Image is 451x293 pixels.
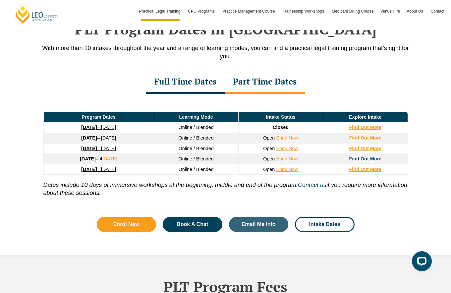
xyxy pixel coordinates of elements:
a: Medicare Billing Course [328,2,377,21]
a: Find Out More [349,135,382,141]
div: Full Time Dates [146,71,225,94]
a: [DATE]– [DATE] [81,125,116,130]
a: [DATE]– [DATE] [81,135,116,141]
a: [DATE] [102,156,117,161]
td: Program Dates [43,112,154,122]
div: Part Time Dates [225,71,305,94]
a: Find Out More [349,167,382,172]
a: Find Out More [349,146,382,151]
a: Enrol Now [276,156,298,161]
a: Email Me Info [229,217,289,232]
a: Contact us [298,182,326,188]
span: Closed [273,125,289,130]
span: Intake Dates [309,222,340,227]
span: Book A Chat [177,222,208,227]
a: Book A Chat [163,217,222,232]
a: Enrol Now [97,217,156,232]
strong: [DATE] [81,167,97,172]
p: With more than 10 intakes throughout the year and a range of learning modes, you can find a pract... [37,44,415,61]
h2: PLT Program Dates in [GEOGRAPHIC_DATA] [37,21,415,37]
span: Online / Blended [178,156,213,161]
span: Online / Blended [178,135,213,141]
a: [DATE]– [DATE] [81,146,116,151]
a: Practice Management Course [219,2,279,21]
span: Open [263,156,275,161]
a: Practical Legal Training [136,2,185,21]
a: Traineeship Workshops [279,2,328,21]
td: Learning Mode [154,112,238,122]
a: Intake Dates [295,217,355,232]
a: Enrol Now [276,146,298,151]
a: Contact [427,2,448,21]
span: Email Me Info [242,222,276,227]
span: Online / Blended [178,167,213,172]
span: Enrol Now [113,222,140,227]
span: Open [263,135,275,141]
strong: [DATE] [81,146,97,151]
a: Find Out More [349,156,382,161]
a: [PERSON_NAME] Centre for Law [15,5,59,24]
a: Find Out More [349,125,382,130]
td: Intake Status [238,112,323,122]
span: Open [263,146,275,151]
span: Online / Blended [178,146,213,151]
a: Venue Hire [377,2,403,21]
strong: [DATE] [81,135,97,141]
p: . if you require more information about these sessions. [43,175,408,197]
a: CPD Programs [185,2,219,21]
a: Enrol Now [276,167,298,172]
strong: [DATE] [80,156,96,161]
strong: [DATE] [81,125,97,130]
span: Online / Blended [178,125,213,130]
i: Dates include 10 days of immersive workshops at the beginning, middle and end of the program [43,182,296,188]
a: Enrol Now [276,135,298,141]
a: About Us [403,2,427,21]
td: Explore Intake [323,112,408,122]
iframe: LiveChat chat widget [407,249,434,276]
a: [DATE]– [DATE] [81,167,116,172]
span: Open [263,167,275,172]
a: [DATE]– 4 [80,156,102,161]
